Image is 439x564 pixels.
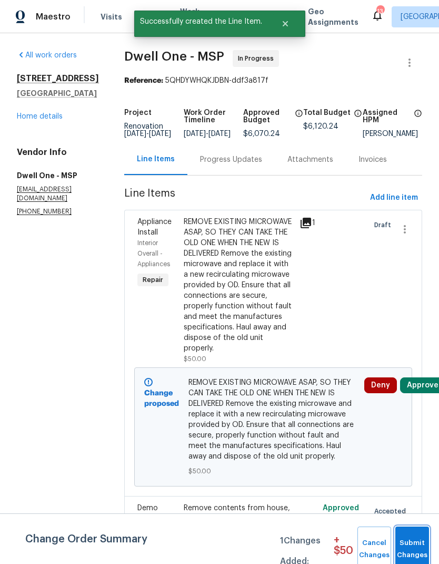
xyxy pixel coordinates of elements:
span: - [184,130,231,138]
span: $50.00 [184,356,206,362]
span: Geo Assignments [308,6,358,27]
button: Close [268,13,303,34]
span: Work Orders [180,6,207,27]
div: Attachments [287,154,333,165]
div: 5QHDYWHQKJDBN-ddf3a817f [124,75,422,86]
span: Successfully created the Line Item. [134,11,268,33]
span: The hpm assigned to this work order. [414,109,422,130]
span: The total cost of line items that have been proposed by Opendoor. This sum includes line items th... [354,109,362,123]
h4: Vendor Info [17,147,99,158]
span: REMOVE EXISTING MICROWAVE ASAP, SO THEY CAN TAKE THE OLD ONE WHEN THE NEW IS DELIVERED Remove the... [188,377,358,462]
div: Line Items [137,154,175,164]
span: $50.00 [188,466,358,477]
span: The total cost of line items that have been approved by both Opendoor and the Trade Partner. This... [295,109,303,130]
div: Remove contents from house, garage and patio (cable wires) [184,503,293,524]
span: $6,120.24 [303,123,338,130]
span: Appliance Install [137,218,172,236]
div: 13 [376,6,384,17]
h5: Assigned HPM [363,109,411,124]
div: REMOVE EXISTING MICROWAVE ASAP, SO THEY CAN TAKE THE OLD ONE WHEN THE NEW IS DELIVERED Remove the... [184,217,293,354]
span: Draft [374,220,395,230]
div: Progress Updates [200,154,262,165]
b: Reference: [124,77,163,84]
span: Approved by Refurby System User on [323,504,361,554]
a: Home details [17,113,63,120]
span: Demo Interior [137,504,163,522]
h5: Dwell One - MSP [17,170,99,181]
span: In Progress [238,53,278,64]
h5: Total Budget [303,109,351,116]
span: Visits [101,12,122,22]
span: Cancel Changes [363,537,386,561]
span: Maestro [36,12,71,22]
button: Deny [364,377,397,393]
span: $6,070.24 [243,130,280,138]
span: - [124,130,171,138]
a: All work orders [17,52,77,59]
div: Invoices [358,154,387,165]
span: [DATE] [149,130,171,138]
span: Interior Overall - Appliances [137,240,170,267]
span: Submit Changes [401,537,424,561]
span: Repair [138,275,167,285]
span: Add line item [370,191,418,205]
button: Add line item [366,188,422,208]
span: Line Items [124,188,366,208]
h5: Approved Budget [243,109,291,124]
span: [DATE] [208,130,231,138]
b: Change proposed [144,390,179,407]
h5: Project [124,109,152,116]
div: [PERSON_NAME] [363,130,422,138]
span: [DATE] [124,130,146,138]
h5: Work Order Timeline [184,109,243,124]
span: Dwell One - MSP [124,50,224,63]
div: 1 [300,217,316,229]
span: Renovation [124,123,171,138]
span: Accepted [374,506,410,517]
span: [DATE] [184,130,206,138]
